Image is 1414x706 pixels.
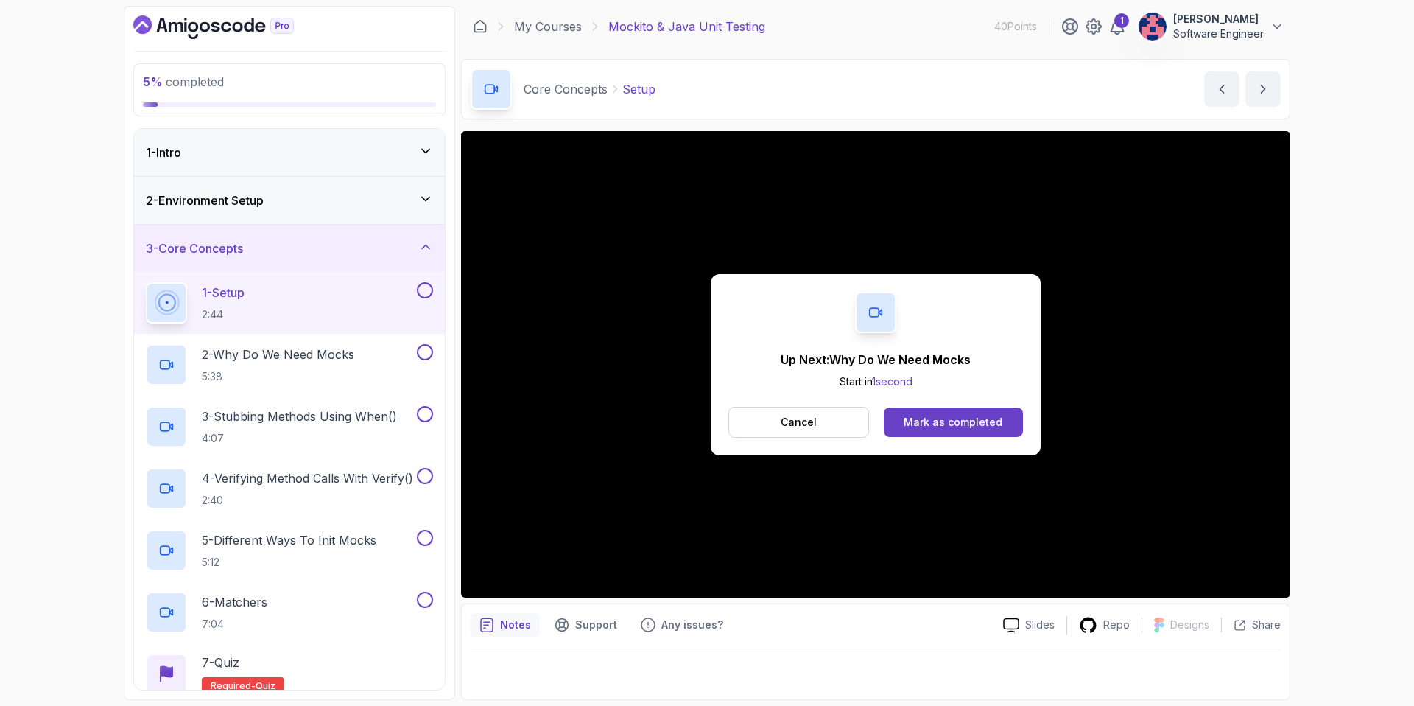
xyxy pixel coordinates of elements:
[146,144,181,161] h3: 1 - Intro
[1204,71,1239,107] button: previous content
[622,80,655,98] p: Setup
[146,654,433,695] button: 7-QuizRequired-quiz
[473,19,488,34] a: Dashboard
[546,613,626,637] button: Support button
[146,240,243,257] h3: 3 - Core Concepts
[134,129,445,176] button: 1-Intro
[904,415,1002,430] div: Mark as completed
[632,613,732,637] button: Feedback button
[1139,13,1167,41] img: user profile image
[202,617,267,632] p: 7:04
[524,80,608,98] p: Core Concepts
[146,592,433,633] button: 6-Matchers7:04
[514,18,582,35] a: My Courses
[202,469,413,487] p: 4 - Verifying Method Calls With Verify()
[134,225,445,272] button: 3-Core Concepts
[146,344,433,385] button: 2-Why Do We Need Mocks5:38
[256,680,275,692] span: quiz
[781,351,971,368] p: Up Next: Why Do We Need Mocks
[202,493,413,508] p: 2:40
[202,531,376,549] p: 5 - Different Ways To Init Mocks
[1173,27,1264,41] p: Software Engineer
[1252,618,1281,632] p: Share
[1221,618,1281,632] button: Share
[471,613,540,637] button: notes button
[202,654,239,671] p: 7 - Quiz
[202,369,354,384] p: 5:38
[211,680,256,692] span: Required-
[1170,618,1209,632] p: Designs
[202,555,376,570] p: 5:12
[202,284,245,301] p: 1 - Setup
[500,618,531,632] p: Notes
[202,408,397,425] p: 3 - Stubbing Methods Using When()
[781,415,817,430] p: Cancel
[146,282,433,324] button: 1-Setup2:44
[1138,12,1284,41] button: user profile image[PERSON_NAME]Software Engineer
[1173,12,1264,27] p: [PERSON_NAME]
[1114,13,1129,28] div: 1
[728,407,869,438] button: Cancel
[146,530,433,571] button: 5-Different Ways To Init Mocks5:12
[133,15,328,39] a: Dashboard
[1025,618,1055,632] p: Slides
[143,74,163,89] span: 5 %
[608,18,765,35] p: Mockito & Java Unit Testing
[202,593,267,611] p: 6 - Matchers
[781,374,971,389] p: Start in
[202,431,397,446] p: 4:07
[575,618,617,632] p: Support
[991,618,1066,633] a: Slides
[1108,18,1126,35] a: 1
[461,131,1290,598] iframe: 1 - Setup
[202,346,354,363] p: 2 - Why Do We Need Mocks
[134,177,445,224] button: 2-Environment Setup
[146,468,433,509] button: 4-Verifying Method Calls With Verify()2:40
[146,406,433,447] button: 3-Stubbing Methods Using When()4:07
[994,19,1037,34] p: 40 Points
[1245,71,1281,107] button: next content
[661,618,723,632] p: Any issues?
[1103,618,1130,632] p: Repo
[202,307,245,322] p: 2:44
[146,192,264,209] h3: 2 - Environment Setup
[884,408,1023,437] button: Mark as completed
[1067,616,1142,635] a: Repo
[143,74,224,89] span: completed
[872,375,912,388] span: 1 second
